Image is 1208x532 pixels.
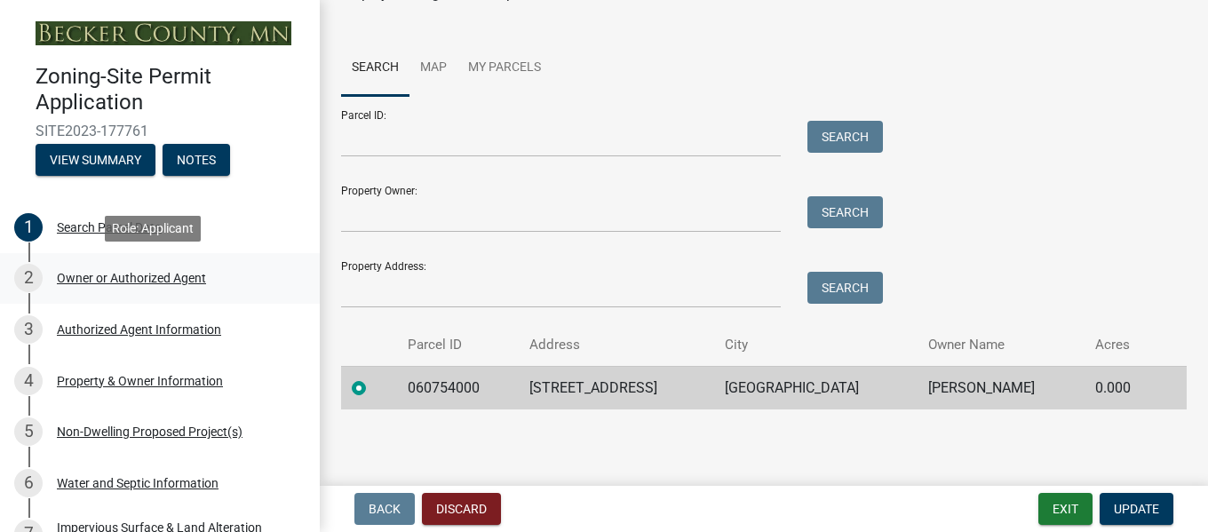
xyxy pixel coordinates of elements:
a: Search [341,40,409,97]
button: Back [354,493,415,525]
div: 2 [14,264,43,292]
td: 0.000 [1085,366,1159,409]
button: Search [807,121,883,153]
th: City [714,324,918,366]
button: Update [1100,493,1173,525]
button: Notes [163,144,230,176]
wm-modal-confirm: Summary [36,154,155,168]
td: 060754000 [397,366,519,409]
wm-modal-confirm: Notes [163,154,230,168]
button: Discard [422,493,501,525]
button: View Summary [36,144,155,176]
div: 6 [14,469,43,497]
a: Map [409,40,457,97]
div: Non-Dwelling Proposed Project(s) [57,425,242,438]
div: 1 [14,213,43,242]
div: Search Parcel Data [57,221,162,234]
td: [GEOGRAPHIC_DATA] [714,366,918,409]
span: Update [1114,502,1159,516]
div: 3 [14,315,43,344]
div: Owner or Authorized Agent [57,272,206,284]
div: Water and Septic Information [57,477,219,489]
img: Becker County, Minnesota [36,21,291,45]
h4: Zoning-Site Permit Application [36,64,306,115]
div: Property & Owner Information [57,375,223,387]
div: Authorized Agent Information [57,323,221,336]
th: Parcel ID [397,324,519,366]
button: Search [807,196,883,228]
th: Owner Name [918,324,1085,366]
th: Acres [1085,324,1159,366]
td: [STREET_ADDRESS] [519,366,714,409]
button: Search [807,272,883,304]
button: Exit [1038,493,1093,525]
span: Back [369,502,401,516]
td: [PERSON_NAME] [918,366,1085,409]
div: 5 [14,417,43,446]
a: My Parcels [457,40,552,97]
span: SITE2023-177761 [36,123,284,139]
div: Role: Applicant [105,216,201,242]
div: 4 [14,367,43,395]
th: Address [519,324,714,366]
